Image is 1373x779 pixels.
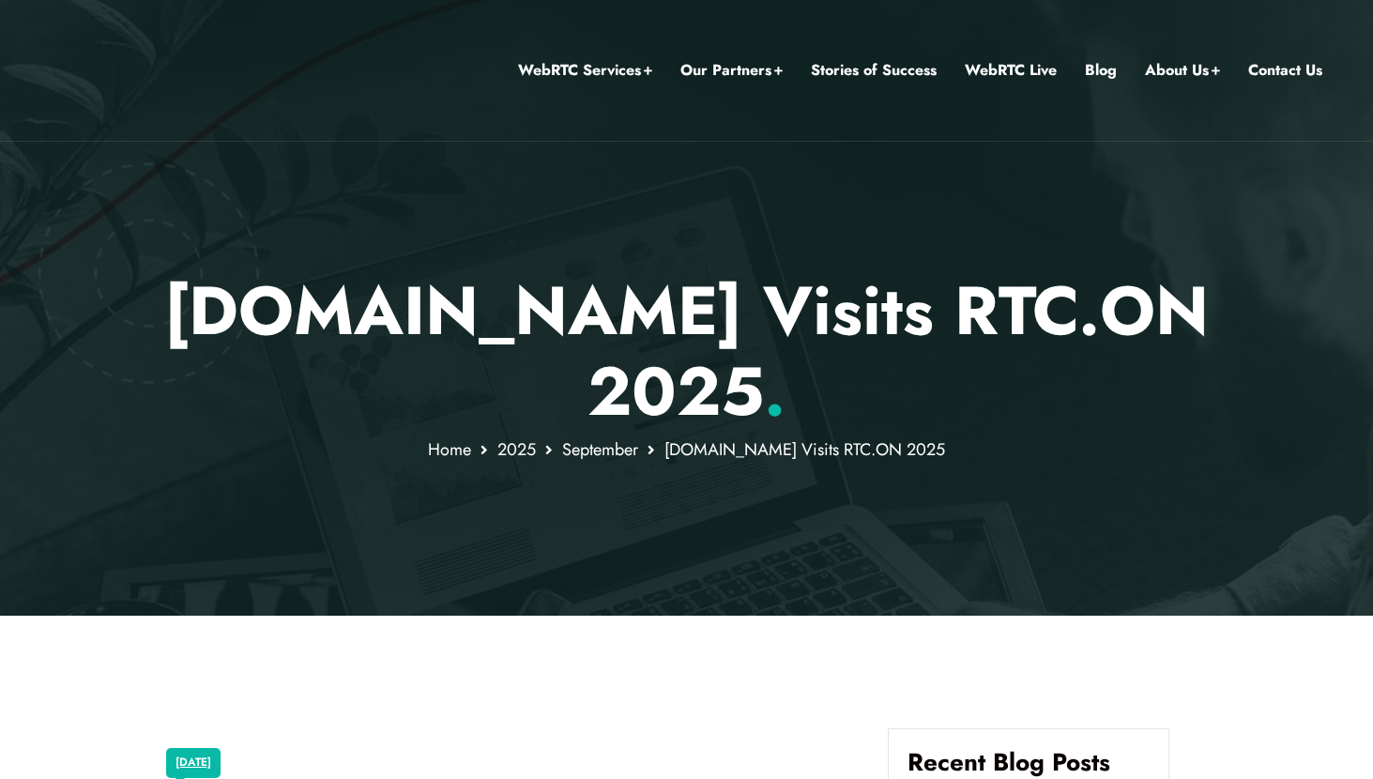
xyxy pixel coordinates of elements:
[562,437,638,462] a: September
[497,437,536,462] a: 2025
[518,58,652,83] a: WebRTC Services
[811,58,937,83] a: Stories of Success
[428,437,471,462] a: Home
[1085,58,1117,83] a: Blog
[764,343,786,440] span: .
[1145,58,1220,83] a: About Us
[664,437,945,462] span: [DOMAIN_NAME] Visits RTC.ON 2025
[175,751,211,775] a: [DATE]
[680,58,783,83] a: Our Partners
[137,270,1236,433] h1: [DOMAIN_NAME] Visits RTC.ON 2025
[1248,58,1322,83] a: Contact Us
[965,58,1057,83] a: WebRTC Live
